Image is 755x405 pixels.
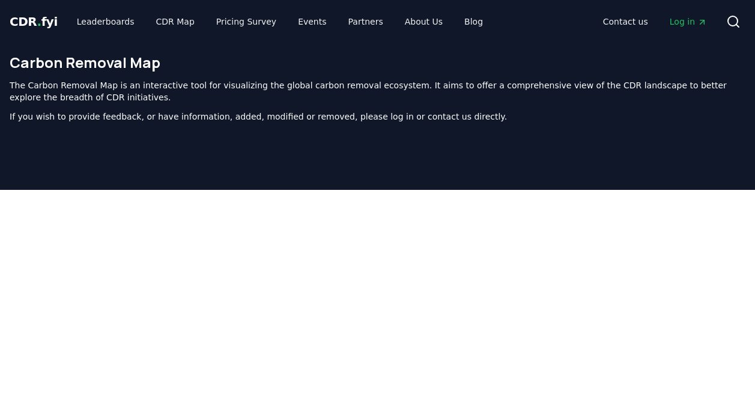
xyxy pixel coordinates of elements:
a: Partners [339,11,393,32]
span: Log in [670,16,707,28]
a: Log in [660,11,717,32]
a: About Us [395,11,452,32]
a: Pricing Survey [207,11,286,32]
nav: Main [593,11,717,32]
h1: Carbon Removal Map [10,53,745,72]
a: Leaderboards [67,11,144,32]
a: Blog [455,11,493,32]
a: Contact us [593,11,658,32]
span: CDR fyi [10,14,58,29]
span: . [37,14,41,29]
a: CDR Map [147,11,204,32]
a: Events [288,11,336,32]
p: If you wish to provide feedback, or have information, added, modified or removed, please log in o... [10,111,745,123]
nav: Main [67,11,493,32]
p: The Carbon Removal Map is an interactive tool for visualizing the global carbon removal ecosystem... [10,79,745,103]
a: CDR.fyi [10,13,58,30]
